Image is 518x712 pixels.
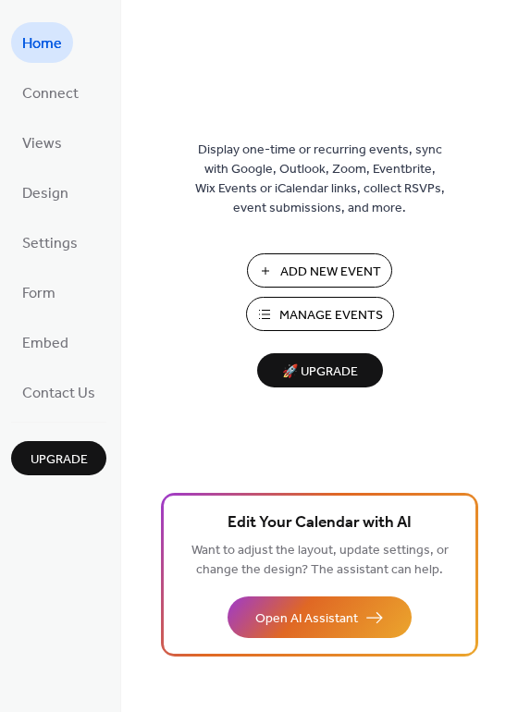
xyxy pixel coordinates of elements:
a: Contact Us [11,372,106,412]
span: Manage Events [279,306,383,325]
span: Edit Your Calendar with AI [228,510,412,536]
a: Form [11,272,67,313]
a: Design [11,172,80,213]
span: Connect [22,80,79,109]
span: Open AI Assistant [255,609,358,629]
span: Form [22,279,55,309]
span: Add New Event [280,263,381,282]
button: 🚀 Upgrade [257,353,383,387]
button: Manage Events [246,297,394,331]
span: Display one-time or recurring events, sync with Google, Outlook, Zoom, Eventbrite, Wix Events or ... [195,141,445,218]
span: Upgrade [31,450,88,470]
button: Upgrade [11,441,106,475]
a: Settings [11,222,89,263]
span: Want to adjust the layout, update settings, or change the design? The assistant can help. [191,538,449,583]
span: Embed [22,329,68,359]
span: Contact Us [22,379,95,409]
span: Design [22,179,68,209]
span: Views [22,129,62,159]
a: Views [11,122,73,163]
a: Embed [11,322,80,362]
button: Open AI Assistant [228,596,412,638]
span: 🚀 Upgrade [268,360,372,385]
a: Connect [11,72,90,113]
a: Home [11,22,73,63]
button: Add New Event [247,253,392,288]
span: Settings [22,229,78,259]
span: Home [22,30,62,59]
